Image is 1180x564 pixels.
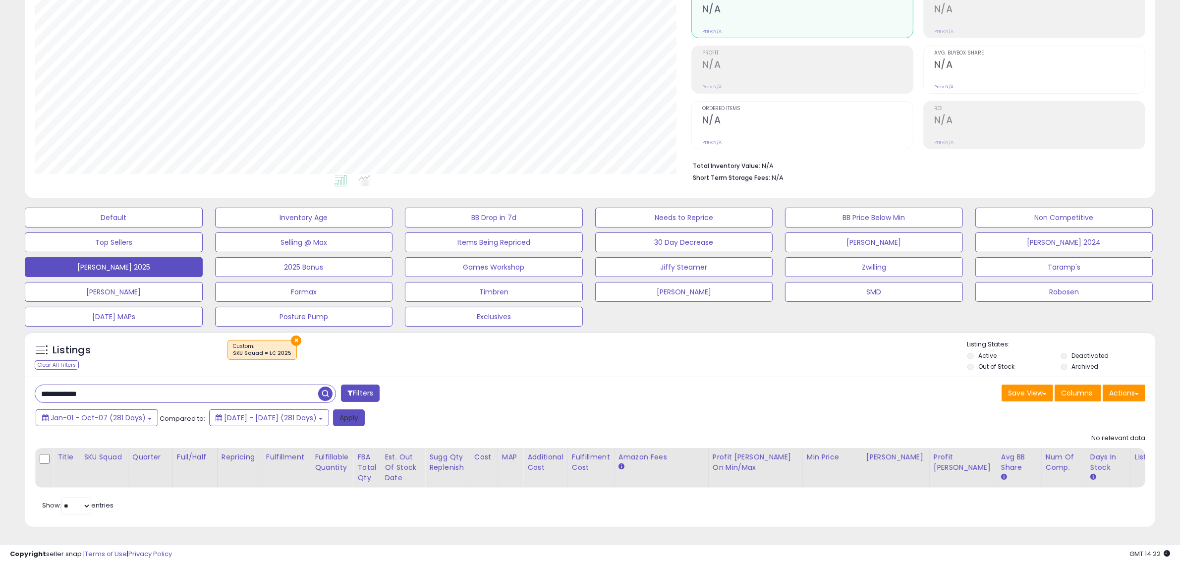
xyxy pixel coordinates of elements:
[405,232,583,252] button: Items Being Repriced
[25,208,203,227] button: Default
[341,385,380,402] button: Filters
[1129,549,1170,559] span: 2025-10-7 14:22 GMT
[702,51,913,56] span: Profit
[785,208,963,227] button: BB Price Below Min
[215,282,393,302] button: Formax
[160,414,205,423] span: Compared to:
[693,159,1138,171] li: N/A
[595,208,773,227] button: Needs to Reprice
[785,232,963,252] button: [PERSON_NAME]
[1091,434,1145,443] div: No relevant data
[978,362,1014,371] label: Out of Stock
[527,452,563,473] div: Additional Cost
[291,336,301,346] button: ×
[172,448,217,488] th: CSV column name: cust_attr_9_Full/Half
[702,59,913,72] h2: N/A
[35,360,79,370] div: Clear All Filters
[702,106,913,112] span: Ordered Items
[1090,452,1126,473] div: Days In Stock
[807,452,858,462] div: Min Price
[693,173,770,182] b: Short Term Storage Fees:
[975,257,1153,277] button: Taramp's
[84,452,124,462] div: SKU Squad
[405,282,583,302] button: Timbren
[772,173,784,182] span: N/A
[215,232,393,252] button: Selling @ Max
[713,452,798,473] div: Profit [PERSON_NAME] on Min/Max
[57,452,75,462] div: Title
[10,549,46,559] strong: Copyright
[975,282,1153,302] button: Robosen
[266,452,306,462] div: Fulfillment
[53,343,91,357] h5: Listings
[405,307,583,327] button: Exclusives
[595,282,773,302] button: [PERSON_NAME]
[618,462,624,471] small: Amazon Fees.
[1001,452,1037,473] div: Avg BB Share
[702,84,722,90] small: Prev: N/A
[1072,351,1109,360] label: Deactivated
[42,501,113,510] span: Show: entries
[934,3,1145,17] h2: N/A
[1103,385,1145,401] button: Actions
[233,350,291,357] div: SKU Squad = LC 2025
[1046,452,1082,473] div: Num of Comp.
[708,448,802,488] th: The percentage added to the cost of goods (COGS) that forms the calculator for Min & Max prices.
[209,409,329,426] button: [DATE] - [DATE] (281 Days)
[934,452,993,473] div: Profit [PERSON_NAME]
[215,307,393,327] button: Posture Pump
[1090,473,1096,482] small: Days In Stock.
[85,549,127,559] a: Terms of Use
[978,351,997,360] label: Active
[967,340,1155,349] p: Listing States:
[618,452,704,462] div: Amazon Fees
[10,550,172,559] div: seller snap | |
[934,59,1145,72] h2: N/A
[222,452,258,462] div: Repricing
[425,448,470,488] th: Please note that this number is a calculation based on your required days of coverage and your ve...
[474,452,494,462] div: Cost
[934,84,954,90] small: Prev: N/A
[866,452,925,462] div: [PERSON_NAME]
[934,28,954,34] small: Prev: N/A
[702,28,722,34] small: Prev: N/A
[595,257,773,277] button: Jiffy Steamer
[702,114,913,128] h2: N/A
[1002,385,1053,401] button: Save View
[25,307,203,327] button: [DATE] MAPs
[572,452,610,473] div: Fulfillment Cost
[25,232,203,252] button: Top Sellers
[785,282,963,302] button: SMD
[934,114,1145,128] h2: N/A
[357,452,376,483] div: FBA Total Qty
[215,257,393,277] button: 2025 Bonus
[25,257,203,277] button: [PERSON_NAME] 2025
[25,282,203,302] button: [PERSON_NAME]
[975,232,1153,252] button: [PERSON_NAME] 2024
[333,409,365,426] button: Apply
[132,452,169,462] div: Quarter
[702,139,722,145] small: Prev: N/A
[177,452,213,462] div: Full/Half
[385,452,421,483] div: Est. Out Of Stock Date
[975,208,1153,227] button: Non Competitive
[1061,388,1092,398] span: Columns
[702,3,913,17] h2: N/A
[405,208,583,227] button: BB Drop in 7d
[1001,473,1007,482] small: Avg BB Share.
[80,448,128,488] th: CSV column name: cust_attr_8_SKU Squad
[215,208,393,227] button: Inventory Age
[785,257,963,277] button: Zwilling
[934,51,1145,56] span: Avg. Buybox Share
[224,413,317,423] span: [DATE] - [DATE] (281 Days)
[405,257,583,277] button: Games Workshop
[502,452,519,462] div: MAP
[51,413,146,423] span: Jan-01 - Oct-07 (281 Days)
[934,106,1145,112] span: ROI
[934,139,954,145] small: Prev: N/A
[315,452,349,473] div: Fulfillable Quantity
[1072,362,1099,371] label: Archived
[429,452,466,473] div: Sugg Qty Replenish
[233,342,291,357] span: Custom:
[1055,385,1101,401] button: Columns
